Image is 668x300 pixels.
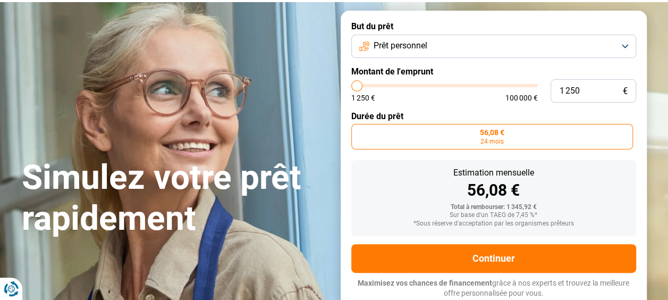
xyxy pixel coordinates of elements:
[360,182,628,198] div: 56,08 €
[22,157,328,239] h1: Simulez votre prêt rapidement
[480,138,504,145] span: 24 mois
[351,278,636,299] p: grâce à nos experts et trouvez la meilleure offre personnalisée pour vous.
[351,21,636,31] label: But du prêt
[360,169,628,177] div: Estimation mensuelle
[351,94,375,102] span: 1 250 €
[360,212,628,219] div: Sur base d'un TAEG de 7,45 %*
[351,111,636,121] label: Durée du prêt
[351,35,636,58] button: Prêt personnel
[360,220,628,228] div: *Sous réserve d'acceptation par les organismes prêteurs
[505,94,538,102] span: 100 000 €
[358,279,492,287] span: Maximisez vos chances de financement
[351,66,636,77] label: Montant de l'emprunt
[351,244,636,273] button: Continuer
[360,204,628,211] div: Total à rembourser: 1 345,92 €
[623,87,628,96] span: €
[480,129,504,136] span: 56,08 €
[374,40,427,52] span: Prêt personnel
